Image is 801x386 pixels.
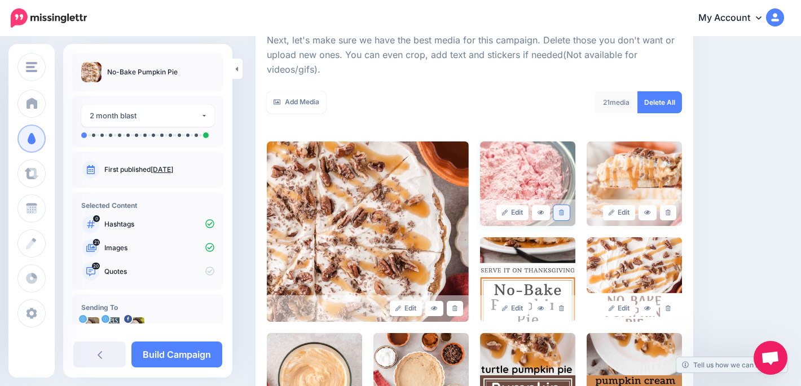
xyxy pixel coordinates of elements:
[754,341,787,375] div: Open chat
[107,66,178,78] p: No-Bake Pumpkin Pie
[676,357,787,372] a: Tell us how we can improve
[267,141,469,322] img: 3f9f80dc99034963adf759b8c9ce970d_large.jpg
[104,219,214,229] p: Hashtags
[81,201,214,210] h4: Selected Content
[267,33,682,77] p: Next, let's make sure we have the best media for this campaign. Delete those you don't want or up...
[104,243,214,253] p: Images
[104,317,122,335] img: -q9zgOOs-47689.png
[151,165,173,174] a: [DATE]
[267,91,326,113] a: Add Media
[480,141,575,226] img: f961f5a8d0e35c9a2810d0f7f471d75a_large.jpg
[81,303,214,312] h4: Sending To
[603,205,635,220] a: Edit
[81,62,102,82] img: 3f9f80dc99034963adf759b8c9ce970d_thumb.jpg
[496,205,529,220] a: Edit
[603,98,610,107] span: 21
[81,317,99,335] img: pfFiH1u_-43245.jpg
[81,105,214,127] button: 2 month blast
[11,8,87,28] img: Missinglettr
[93,215,100,222] span: 0
[26,62,37,72] img: menu.png
[480,237,575,322] img: cdc33f5129f24c95a507d17c3ebb2a38_large.jpg
[126,317,144,335] img: 38085026_10156550668192359_4842997645431537664_n-bsa68663.jpg
[92,263,100,269] span: 20
[390,301,422,316] a: Edit
[595,91,638,113] div: media
[637,91,682,113] a: Delete All
[104,165,214,175] p: First published
[104,267,214,277] p: Quotes
[496,301,529,316] a: Edit
[587,237,682,322] img: b17c7c1fb32a0c9768fabe3c78ea3fbd_large.jpg
[90,109,201,122] div: 2 month blast
[93,239,100,246] span: 21
[587,141,682,226] img: 4e1c3559a4e5c2bdc155ad08dd1e76b9_large.jpg
[687,5,784,32] a: My Account
[603,301,635,316] a: Edit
